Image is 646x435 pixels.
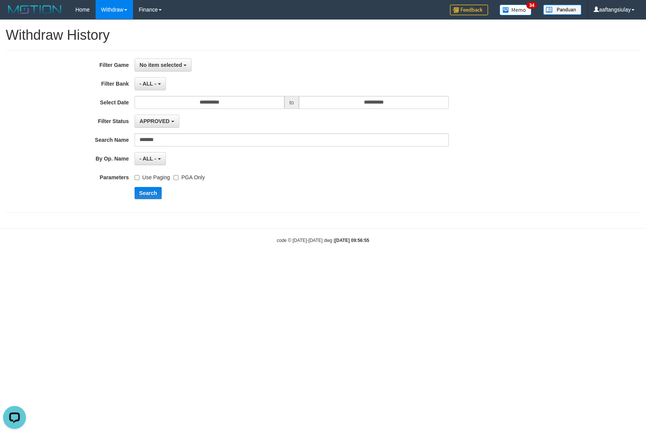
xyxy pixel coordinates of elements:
[277,238,369,243] small: code © [DATE]-[DATE] dwg |
[335,238,369,243] strong: [DATE] 09:56:55
[140,62,182,68] span: No item selected
[174,175,179,180] input: PGA Only
[174,171,205,181] label: PGA Only
[135,171,170,181] label: Use Paging
[135,152,166,165] button: - ALL -
[284,96,299,109] span: to
[135,175,140,180] input: Use Paging
[140,118,170,124] span: APPROVED
[6,4,64,15] img: MOTION_logo.png
[3,3,26,26] button: Open LiveChat chat widget
[500,5,532,15] img: Button%20Memo.svg
[140,81,156,87] span: - ALL -
[6,28,640,43] h1: Withdraw History
[135,58,192,71] button: No item selected
[543,5,581,15] img: panduan.png
[450,5,488,15] img: Feedback.jpg
[135,187,162,199] button: Search
[135,115,179,128] button: APPROVED
[140,156,156,162] span: - ALL -
[526,2,537,9] span: 34
[135,77,166,90] button: - ALL -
